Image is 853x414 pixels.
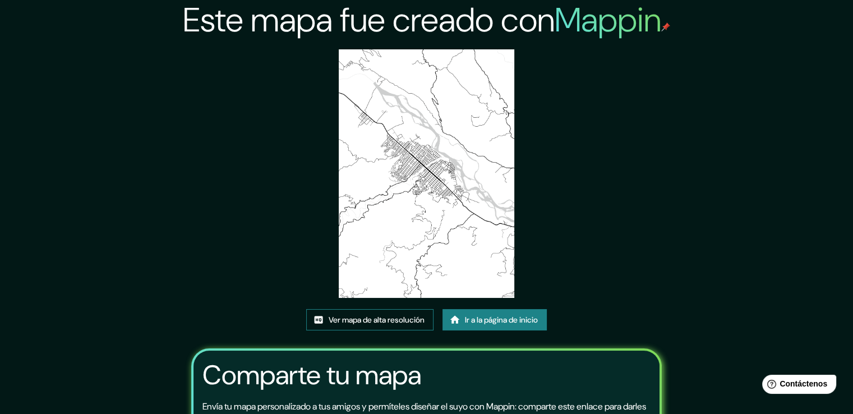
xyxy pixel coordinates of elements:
[329,315,425,325] font: Ver mapa de alta resolución
[753,370,841,402] iframe: Lanzador de widgets de ayuda
[339,49,514,298] img: created-map
[442,309,547,330] a: Ir a la página de inicio
[661,22,670,31] img: pin de mapeo
[202,357,421,393] font: Comparte tu mapa
[306,309,434,330] a: Ver mapa de alta resolución
[465,315,538,325] font: Ir a la página de inicio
